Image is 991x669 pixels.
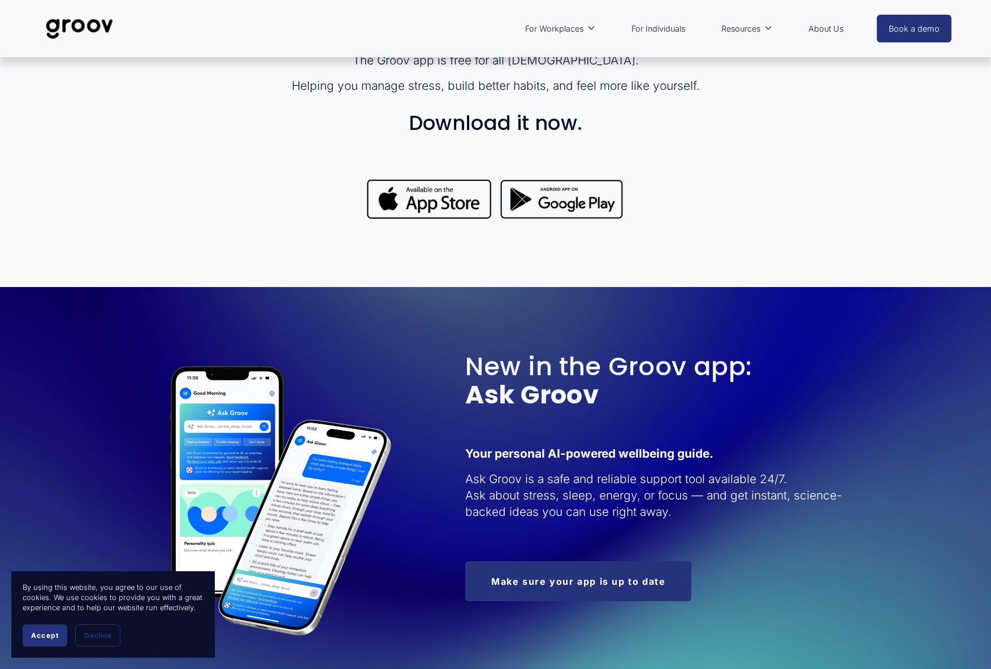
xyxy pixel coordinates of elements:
a: About Us [803,16,849,42]
p: Ask Groov is a safe and reliable support tool available 24/7. Ask about stress, sleep, energy, or... [465,471,857,520]
p: The Groov app is free for all [DEMOGRAPHIC_DATA]. [233,52,758,68]
span: Resources [721,21,760,36]
a: For Individuals [626,16,691,42]
strong: Your personal AI-powered wellbeing guide. [465,446,713,461]
a: Book a demo [877,15,951,42]
p: Helping you manage stress, build better habits, and feel more like yourself. [233,77,758,94]
img: Groov | Unlock Human Potential at Work and in Life [40,10,119,47]
span: Decline [84,631,111,640]
span: Accept [31,631,59,640]
section: Cookie banner [11,571,215,658]
p: By using this website, you agree to our use of cookies. We use cookies to provide you with a grea... [23,583,204,613]
h2: New in the Groov app: [465,353,890,409]
a: folder dropdown [716,16,778,42]
span: For Workplaces [525,21,583,36]
a: Make sure your app is up to date [465,561,691,601]
button: Decline [75,624,120,646]
h3: Download it now. [233,112,758,134]
button: Accept [23,624,67,646]
strong: Ask Groov [465,377,599,412]
a: folder dropdown [520,16,601,42]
